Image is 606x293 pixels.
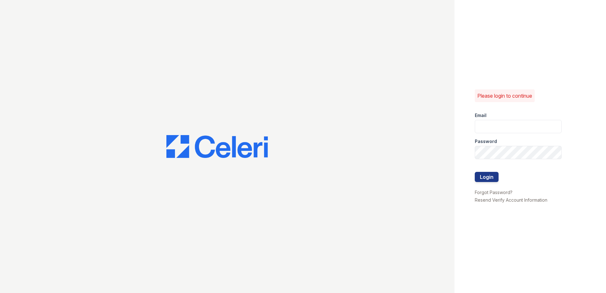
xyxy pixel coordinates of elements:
p: Please login to continue [477,92,532,100]
a: Forgot Password? [475,190,513,195]
button: Login [475,172,499,182]
label: Password [475,138,497,145]
label: Email [475,112,487,119]
a: Resend Verify Account Information [475,197,547,203]
img: CE_Logo_Blue-a8612792a0a2168367f1c8372b55b34899dd931a85d93a1a3d3e32e68fde9ad4.png [166,135,268,158]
